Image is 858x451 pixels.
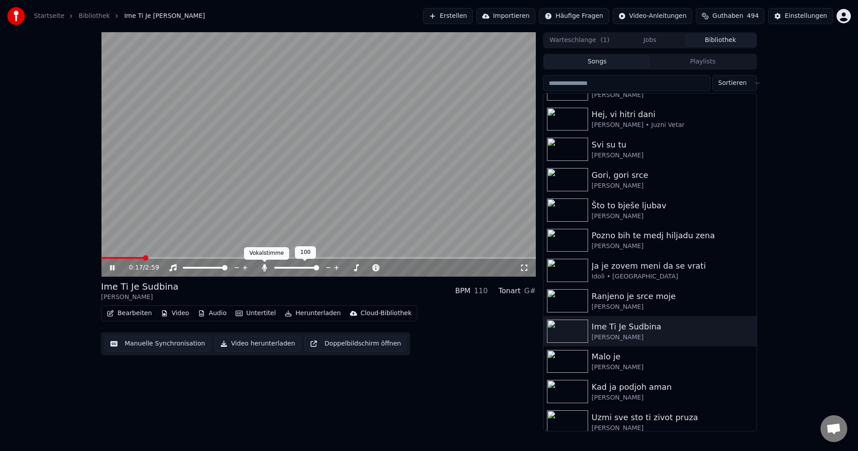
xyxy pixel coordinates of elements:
button: Einstellungen [768,8,833,24]
button: Manuelle Synchronisation [105,336,211,352]
div: [PERSON_NAME] [592,151,753,160]
button: Guthaben494 [696,8,765,24]
div: [PERSON_NAME] [592,363,753,372]
button: Erstellen [423,8,473,24]
div: Ja je zovem meni da se vrati [592,260,753,272]
div: Malo je [592,350,753,363]
button: Herunterladen [281,307,344,320]
div: G# [524,286,536,296]
div: 110 [474,286,488,296]
button: Bearbeiten [103,307,156,320]
div: Kad ja podjoh aman [592,381,753,393]
div: Idoli • [GEOGRAPHIC_DATA] [592,272,753,281]
div: [PERSON_NAME] [592,91,753,100]
div: [PERSON_NAME] [592,212,753,221]
div: [PERSON_NAME] [592,303,753,312]
button: Video-Anleitungen [613,8,693,24]
div: [PERSON_NAME] [592,333,753,342]
div: Ime Ti Je Sudbina [101,280,178,293]
div: Tonart [498,286,521,296]
div: [PERSON_NAME] • Juzni Vetar [592,121,753,130]
button: Bibliothek [685,34,756,47]
div: Gori, gori srce [592,169,753,181]
div: [PERSON_NAME] [592,181,753,190]
div: [PERSON_NAME] [101,293,178,302]
span: 494 [747,12,759,21]
button: Video [157,307,193,320]
div: BPM [455,286,470,296]
div: Svi su tu [592,139,753,151]
div: / [129,263,151,272]
div: 100 [295,246,316,259]
div: Vokalstimme [244,247,289,260]
div: Hej, vi hitri dani [592,108,753,121]
button: Jobs [615,34,686,47]
div: Ranjeno je srce moje [592,290,753,303]
span: 0:17 [129,263,143,272]
span: Sortieren [718,79,747,88]
div: Ime Ti Je Sudbina [592,320,753,333]
button: Importieren [476,8,535,24]
button: Häufige Fragen [539,8,609,24]
nav: breadcrumb [34,12,205,21]
span: ( 1 ) [601,36,610,45]
div: [PERSON_NAME] [592,242,753,251]
div: Chat öffnen [820,415,847,442]
span: 2:59 [145,263,159,272]
span: Ime Ti Je [PERSON_NAME] [124,12,205,21]
div: Pozno bih te medj hiljadu zena [592,229,753,242]
span: Guthaben [712,12,743,21]
div: [PERSON_NAME] [592,393,753,402]
div: Einstellungen [785,12,827,21]
a: Startseite [34,12,64,21]
button: Video herunterladen [214,336,301,352]
div: Uzmi sve sto ti zivot pruza [592,411,753,424]
button: Doppelbildschirm öffnen [304,336,407,352]
div: Cloud-Bibliothek [361,309,412,318]
img: youka [7,7,25,25]
button: Songs [544,55,650,68]
button: Warteschlange [544,34,615,47]
a: Bibliothek [79,12,110,21]
button: Audio [194,307,230,320]
div: Što to bješe ljubav [592,199,753,212]
div: [PERSON_NAME] [592,424,753,433]
button: Untertitel [232,307,279,320]
button: Playlists [650,55,756,68]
